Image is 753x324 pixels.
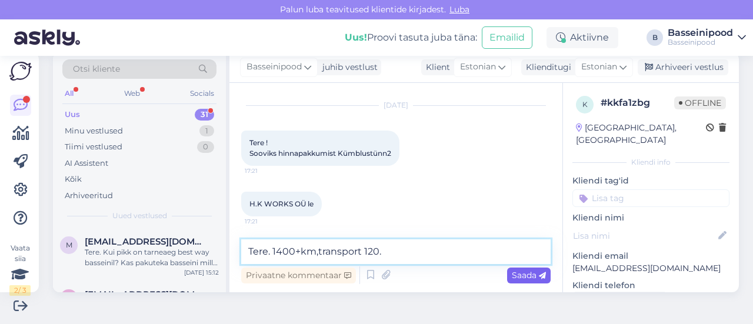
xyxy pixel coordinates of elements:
[199,125,214,137] div: 1
[241,100,551,111] div: [DATE]
[674,96,726,109] span: Offline
[668,28,746,47] a: BasseinipoodBasseinipood
[573,229,716,242] input: Lisa nimi
[582,100,588,109] span: k
[345,32,367,43] b: Uus!
[197,141,214,153] div: 0
[547,27,618,48] div: Aktiivne
[345,31,477,45] div: Proovi tasuta juba täna:
[572,279,729,292] p: Kliendi telefon
[572,189,729,207] input: Lisa tag
[9,285,31,296] div: 2 / 3
[572,212,729,224] p: Kliendi nimi
[668,28,733,38] div: Basseinipood
[65,109,80,121] div: Uus
[122,86,142,101] div: Web
[9,243,31,296] div: Vaata siia
[512,270,546,280] span: Saada
[245,166,289,175] span: 17:21
[9,62,32,81] img: Askly Logo
[421,61,450,74] div: Klient
[62,86,76,101] div: All
[460,61,496,74] span: Estonian
[668,38,733,47] div: Basseinipood
[318,61,378,74] div: juhib vestlust
[572,292,667,308] div: Küsi telefoninumbrit
[246,61,302,74] span: Basseinipood
[241,268,356,283] div: Privaatne kommentaar
[572,250,729,262] p: Kliendi email
[73,63,120,75] span: Otsi kliente
[85,247,219,268] div: Tere. Kui pikk on tarneaeg best way basseinil? Kas pakuteka basseini mille vee sügavus on ca 1,2m...
[249,199,314,208] span: H.K WORKS OÜ le
[521,61,571,74] div: Klienditugi
[601,96,674,110] div: # kkfa1zbg
[576,122,706,146] div: [GEOGRAPHIC_DATA], [GEOGRAPHIC_DATA]
[65,173,82,185] div: Kõik
[195,109,214,121] div: 31
[581,61,617,74] span: Estonian
[85,236,207,247] span: marekvaasa@gmail.com
[184,268,219,277] div: [DATE] 15:12
[65,141,122,153] div: Tiimi vestlused
[572,262,729,275] p: [EMAIL_ADDRESS][DOMAIN_NAME]
[65,190,113,202] div: Arhiveeritud
[638,59,728,75] div: Arhiveeri vestlus
[188,86,216,101] div: Socials
[241,239,551,264] textarea: Tere. 1400+km,transport 120.
[65,158,108,169] div: AI Assistent
[112,211,167,221] span: Uued vestlused
[647,29,663,46] div: B
[65,125,123,137] div: Minu vestlused
[572,175,729,187] p: Kliendi tag'id
[446,4,473,15] span: Luba
[572,157,729,168] div: Kliendi info
[249,138,391,158] span: Tere ! Sooviks hinnapakkumist Kümblustünn2
[85,289,207,300] span: margus.lang@gmail.com
[245,217,289,226] span: 17:21
[66,241,72,249] span: m
[482,26,532,49] button: Emailid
